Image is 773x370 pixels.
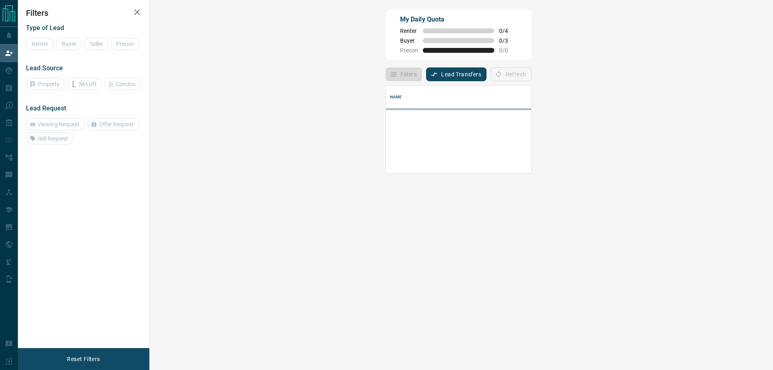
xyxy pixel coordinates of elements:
span: 0 / 3 [499,37,517,44]
span: Lead Source [26,64,63,72]
span: Buyer [400,37,418,44]
span: Lead Request [26,104,66,112]
span: 0 / 0 [499,47,517,54]
span: Type of Lead [26,24,64,32]
span: Precon [400,47,418,54]
div: Name [390,86,402,108]
div: Name [386,86,667,108]
button: Lead Transfers [426,67,487,81]
p: My Daily Quota [400,15,517,24]
span: 0 / 4 [499,28,517,34]
button: Reset Filters [62,352,105,366]
h2: Filters [26,8,141,18]
span: Renter [400,28,418,34]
